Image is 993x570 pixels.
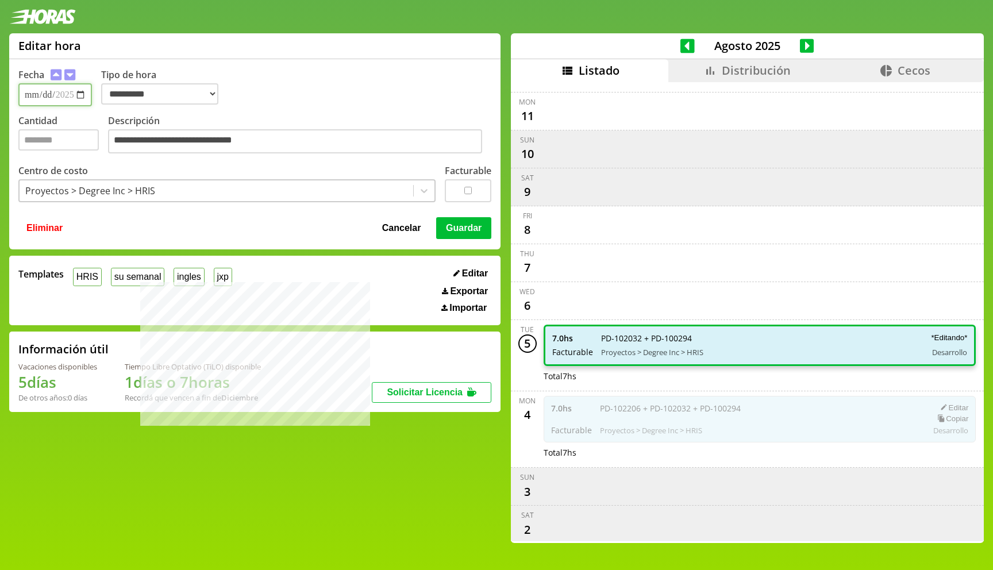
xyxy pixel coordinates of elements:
[521,325,534,334] div: Tue
[214,268,232,286] button: jxp
[18,268,64,280] span: Templates
[18,114,108,156] label: Cantidad
[372,382,491,403] button: Solicitar Licencia
[518,259,537,277] div: 7
[518,145,537,163] div: 10
[18,392,97,403] div: De otros años: 0 días
[518,107,537,125] div: 11
[125,361,261,372] div: Tiempo Libre Optativo (TiLO) disponible
[518,520,537,538] div: 2
[722,63,791,78] span: Distribución
[518,334,537,353] div: 5
[25,184,155,197] div: Proyectos > Degree Inc > HRIS
[544,371,976,382] div: Total 7 hs
[221,392,258,403] b: Diciembre
[101,83,218,105] select: Tipo de hora
[108,114,491,156] label: Descripción
[521,173,534,183] div: Sat
[73,268,102,286] button: HRIS
[111,268,164,286] button: su semanal
[521,510,534,520] div: Sat
[898,63,930,78] span: Cecos
[511,82,984,541] div: scrollable content
[23,217,66,239] button: Eliminar
[518,221,537,239] div: 8
[18,341,109,357] h2: Información útil
[379,217,425,239] button: Cancelar
[695,38,800,53] span: Agosto 2025
[449,303,487,313] span: Importar
[101,68,228,106] label: Tipo de hora
[518,296,537,315] div: 6
[518,406,537,424] div: 4
[125,392,261,403] div: Recordá que vencen a fin de
[18,68,44,81] label: Fecha
[387,387,463,397] span: Solicitar Licencia
[544,447,976,458] div: Total 7 hs
[18,372,97,392] h1: 5 días
[450,268,491,279] button: Editar
[579,63,619,78] span: Listado
[520,135,534,145] div: Sun
[518,482,537,500] div: 3
[18,129,99,151] input: Cantidad
[18,164,88,177] label: Centro de costo
[523,211,532,221] div: Fri
[519,97,536,107] div: Mon
[174,268,204,286] button: ingles
[445,164,491,177] label: Facturable
[9,9,76,24] img: logotipo
[462,268,488,279] span: Editar
[518,183,537,201] div: 9
[438,286,491,297] button: Exportar
[18,361,97,372] div: Vacaciones disponibles
[450,286,488,296] span: Exportar
[520,249,534,259] div: Thu
[108,129,482,153] textarea: Descripción
[125,372,261,392] h1: 1 días o 7 horas
[519,396,536,406] div: Mon
[519,287,535,296] div: Wed
[436,217,491,239] button: Guardar
[520,472,534,482] div: Sun
[18,38,81,53] h1: Editar hora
